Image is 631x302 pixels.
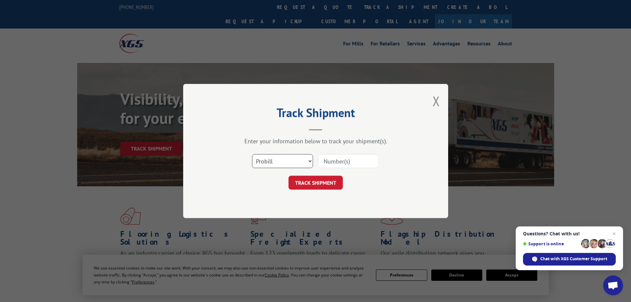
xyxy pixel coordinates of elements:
[523,253,616,266] span: Chat with XGS Customer Support
[523,241,579,246] span: Support is online
[433,92,440,110] button: Close modal
[318,154,379,168] input: Number(s)
[216,137,415,145] div: Enter your information below to track your shipment(s).
[540,256,607,262] span: Chat with XGS Customer Support
[523,231,616,236] span: Questions? Chat with us!
[289,176,343,190] button: TRACK SHIPMENT
[603,275,623,295] a: Open chat
[216,108,415,121] h2: Track Shipment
